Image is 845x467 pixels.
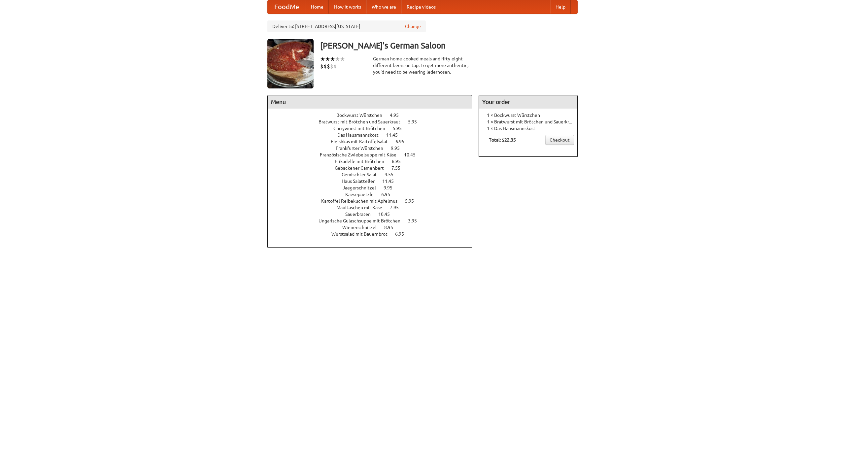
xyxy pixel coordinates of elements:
span: Französische Zwiebelsuppe mit Käse [320,152,403,157]
span: 5.95 [405,198,421,204]
li: $ [320,63,323,70]
h3: [PERSON_NAME]'s German Saloon [320,39,578,52]
span: 4.95 [390,113,405,118]
h4: Your order [479,95,577,109]
a: Wienerschnitzel 8.95 [342,225,405,230]
a: Help [550,0,571,14]
span: Bockwurst Würstchen [336,113,389,118]
span: 6.95 [395,139,411,144]
a: Who we are [366,0,401,14]
span: 11.45 [386,132,404,138]
a: Currywurst mit Brötchen 5.95 [333,126,414,131]
div: German home-cooked meals and fifty-eight different beers on tap. To get more authentic, you'd nee... [373,55,472,75]
span: Jaegerschnitzel [343,185,383,190]
span: 6.95 [381,192,397,197]
a: Fleishkas mit Kartoffelsalat 6.95 [331,139,417,144]
li: $ [333,63,337,70]
span: Maultaschen mit Käse [336,205,389,210]
a: Jaegerschnitzel 9.95 [343,185,405,190]
a: Bratwurst mit Brötchen und Sauerkraut 5.95 [319,119,429,124]
span: 10.45 [404,152,422,157]
a: Checkout [545,135,574,145]
a: Französische Zwiebelsuppe mit Käse 10.45 [320,152,428,157]
li: 1 × Bockwurst Würstchen [482,112,574,118]
span: Wurstsalad mit Bauernbrot [331,231,394,237]
span: 9.95 [384,185,399,190]
span: Sauerbraten [345,212,377,217]
a: Sauerbraten 10.45 [345,212,402,217]
span: Kartoffel Reibekuchen mit Apfelmus [321,198,404,204]
span: Haus Salatteller [342,179,381,184]
a: How it works [329,0,366,14]
a: Wurstsalad mit Bauernbrot 6.95 [331,231,416,237]
a: Maultaschen mit Käse 7.95 [336,205,411,210]
a: Bockwurst Würstchen 4.95 [336,113,411,118]
span: Fleishkas mit Kartoffelsalat [331,139,394,144]
span: 7.55 [391,165,407,171]
li: ★ [335,55,340,63]
a: Haus Salatteller 11.45 [342,179,406,184]
span: 7.95 [390,205,405,210]
span: Ungarische Gulaschsuppe mit Brötchen [319,218,407,223]
span: 5.95 [393,126,408,131]
a: Ungarische Gulaschsuppe mit Brötchen 3.95 [319,218,429,223]
span: Kaesepaetzle [345,192,380,197]
span: 3.95 [408,218,423,223]
a: Frikadelle mit Brötchen 6.95 [335,159,413,164]
span: Das Hausmannskost [337,132,385,138]
span: 9.95 [391,146,406,151]
span: 8.95 [384,225,400,230]
a: Frankfurter Würstchen 9.95 [336,146,412,151]
a: Kartoffel Reibekuchen mit Apfelmus 5.95 [321,198,426,204]
div: Deliver to: [STREET_ADDRESS][US_STATE] [267,20,426,32]
a: Gemischter Salat 4.55 [342,172,406,177]
li: $ [327,63,330,70]
span: 6.95 [395,231,411,237]
b: Total: $22.35 [489,137,516,143]
span: Currywurst mit Brötchen [333,126,392,131]
span: 4.55 [385,172,400,177]
span: 11.45 [382,179,400,184]
h4: Menu [268,95,472,109]
span: 6.95 [392,159,407,164]
span: Gebackener Camenbert [335,165,390,171]
a: Recipe videos [401,0,441,14]
li: 1 × Bratwurst mit Brötchen und Sauerkraut [482,118,574,125]
span: Wienerschnitzel [342,225,383,230]
li: ★ [325,55,330,63]
li: ★ [330,55,335,63]
li: 1 × Das Hausmannskost [482,125,574,132]
a: Das Hausmannskost 11.45 [337,132,410,138]
a: Home [306,0,329,14]
a: Change [405,23,421,30]
li: ★ [340,55,345,63]
span: Frikadelle mit Brötchen [335,159,391,164]
img: angular.jpg [267,39,314,88]
li: $ [323,63,327,70]
a: Gebackener Camenbert 7.55 [335,165,413,171]
li: ★ [320,55,325,63]
a: Kaesepaetzle 6.95 [345,192,402,197]
span: 5.95 [408,119,423,124]
span: Bratwurst mit Brötchen und Sauerkraut [319,119,407,124]
a: FoodMe [268,0,306,14]
li: $ [330,63,333,70]
span: Gemischter Salat [342,172,384,177]
span: 10.45 [378,212,396,217]
span: Frankfurter Würstchen [336,146,390,151]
